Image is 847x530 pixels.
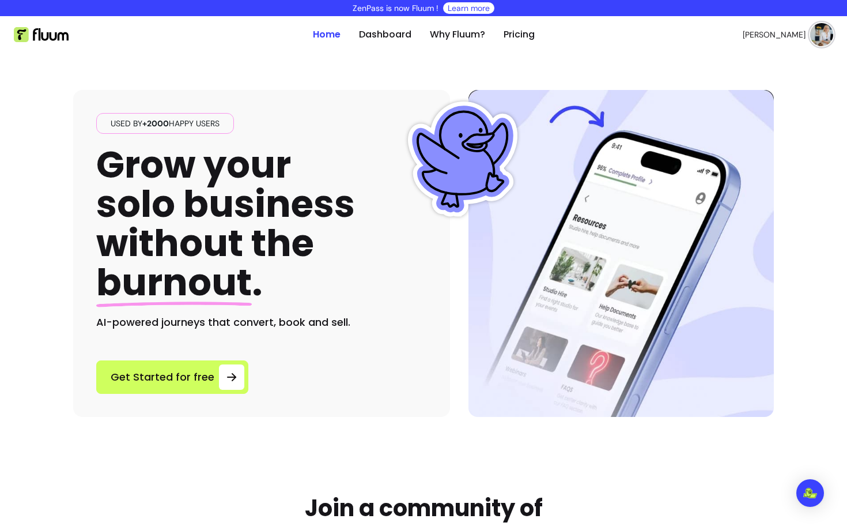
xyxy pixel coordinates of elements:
[353,2,438,14] p: ZenPass is now Fluum !
[313,28,341,42] a: Home
[743,23,833,46] button: avatar[PERSON_NAME]
[14,27,69,42] img: Fluum Logo
[96,360,248,394] a: Get Started for free
[796,479,824,507] div: Open Intercom Messenger
[743,29,806,40] span: [PERSON_NAME]
[106,118,224,129] span: Used by happy users
[111,369,214,385] span: Get Started for free
[468,90,774,417] img: Hero
[430,28,485,42] a: Why Fluum?
[96,314,427,330] h2: AI-powered journeys that convert, book and sell.
[504,28,535,42] a: Pricing
[96,257,252,308] span: burnout
[405,102,520,217] img: Fluum Duck sticker
[810,23,833,46] img: avatar
[142,118,169,129] span: +2000
[448,2,490,14] a: Learn more
[359,28,411,42] a: Dashboard
[96,145,355,303] h1: Grow your solo business without the .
